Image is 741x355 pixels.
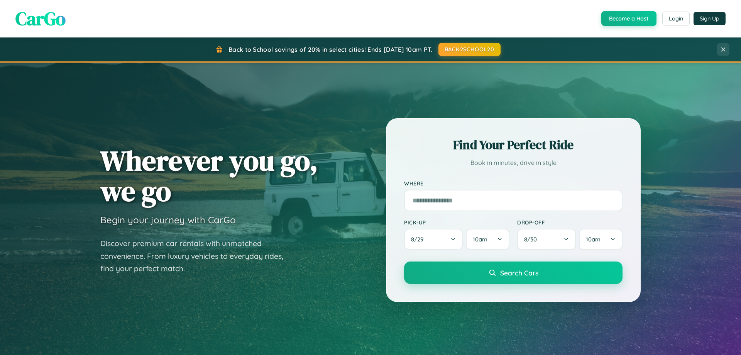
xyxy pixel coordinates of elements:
button: 10am [466,229,509,250]
label: Where [404,180,623,187]
h2: Find Your Perfect Ride [404,136,623,153]
button: Search Cars [404,262,623,284]
button: Become a Host [601,11,656,26]
h3: Begin your journey with CarGo [100,214,236,226]
p: Book in minutes, drive in style [404,157,623,168]
span: 10am [473,236,487,243]
button: 10am [579,229,623,250]
button: Sign Up [694,12,726,25]
label: Pick-up [404,219,509,226]
button: BACK2SCHOOL20 [438,43,501,56]
button: Login [662,12,690,25]
button: 8/29 [404,229,463,250]
span: Back to School savings of 20% in select cities! Ends [DATE] 10am PT. [228,46,432,53]
p: Discover premium car rentals with unmatched convenience. From luxury vehicles to everyday rides, ... [100,237,293,275]
button: 8/30 [517,229,576,250]
label: Drop-off [517,219,623,226]
span: CarGo [15,6,66,31]
span: 10am [586,236,601,243]
h1: Wherever you go, we go [100,145,318,206]
span: Search Cars [500,268,538,277]
span: 8 / 29 [411,236,427,243]
span: 8 / 30 [524,236,541,243]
